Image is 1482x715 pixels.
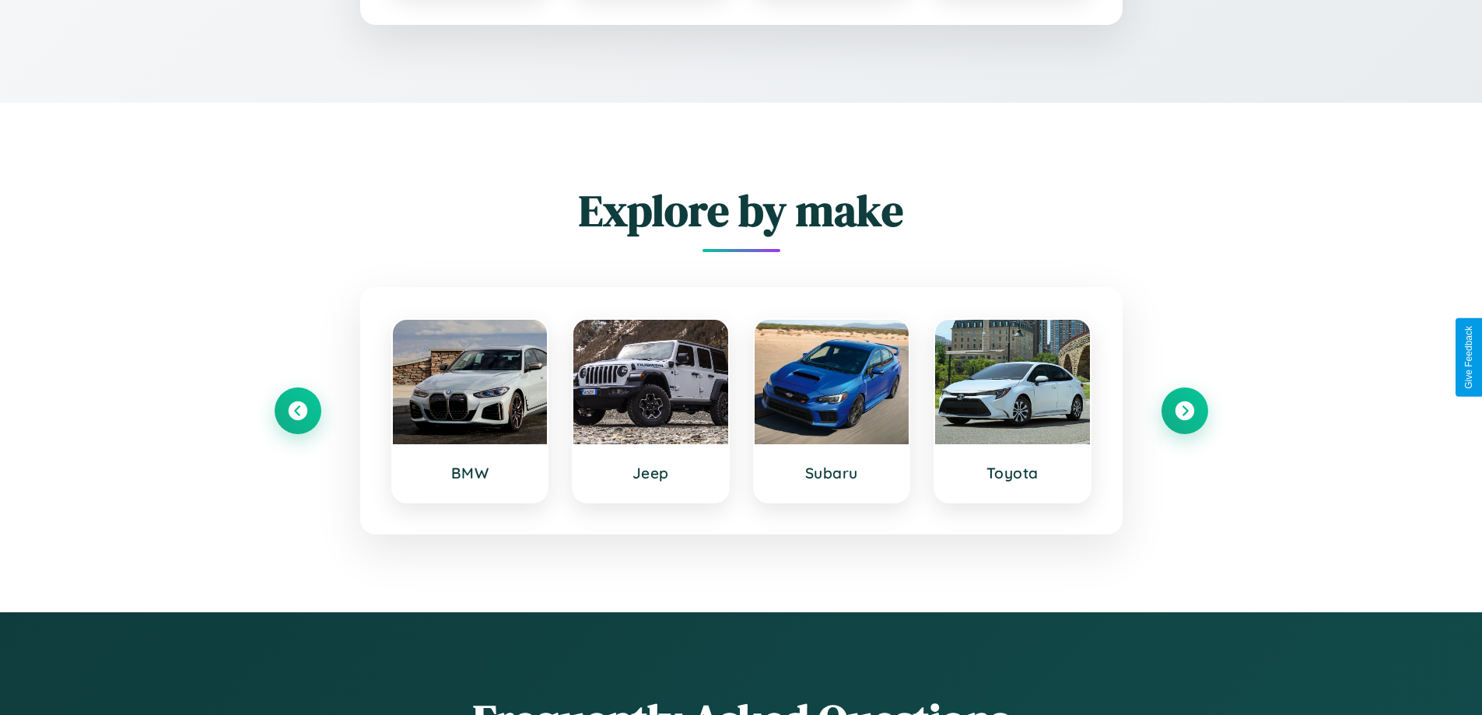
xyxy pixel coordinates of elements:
[408,464,532,482] h3: BMW
[589,464,713,482] h3: Jeep
[770,464,894,482] h3: Subaru
[1463,326,1474,389] div: Give Feedback
[275,181,1208,240] h2: Explore by make
[951,464,1074,482] h3: Toyota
